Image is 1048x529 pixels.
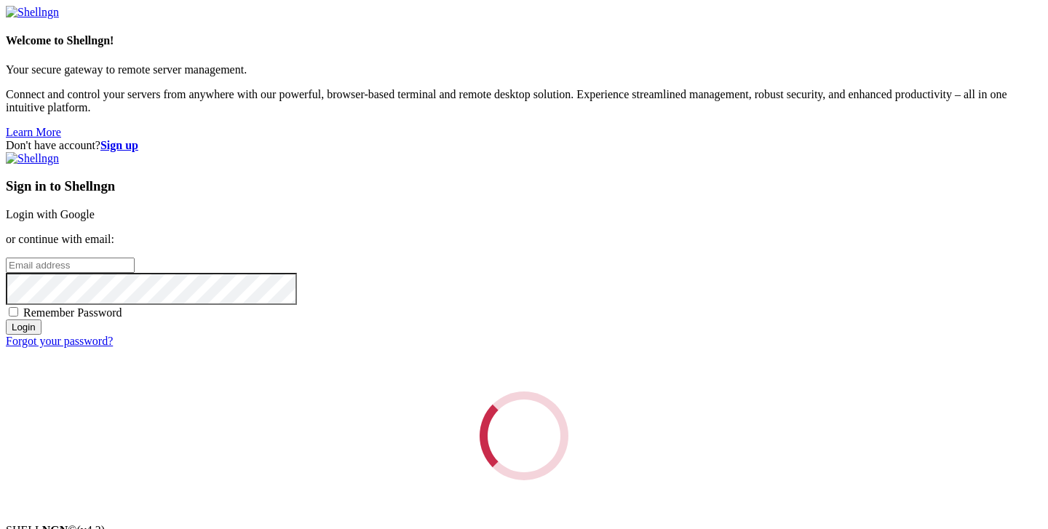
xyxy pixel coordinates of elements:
[6,63,1042,76] p: Your secure gateway to remote server management.
[9,307,18,317] input: Remember Password
[6,126,61,138] a: Learn More
[475,387,572,484] div: Loading...
[6,233,1042,246] p: or continue with email:
[23,306,122,319] span: Remember Password
[6,178,1042,194] h3: Sign in to Shellngn
[6,208,95,220] a: Login with Google
[6,258,135,273] input: Email address
[100,139,138,151] a: Sign up
[6,319,41,335] input: Login
[6,88,1042,114] p: Connect and control your servers from anywhere with our powerful, browser-based terminal and remo...
[6,34,1042,47] h4: Welcome to Shellngn!
[6,152,59,165] img: Shellngn
[6,6,59,19] img: Shellngn
[6,335,113,347] a: Forgot your password?
[6,139,1042,152] div: Don't have account?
